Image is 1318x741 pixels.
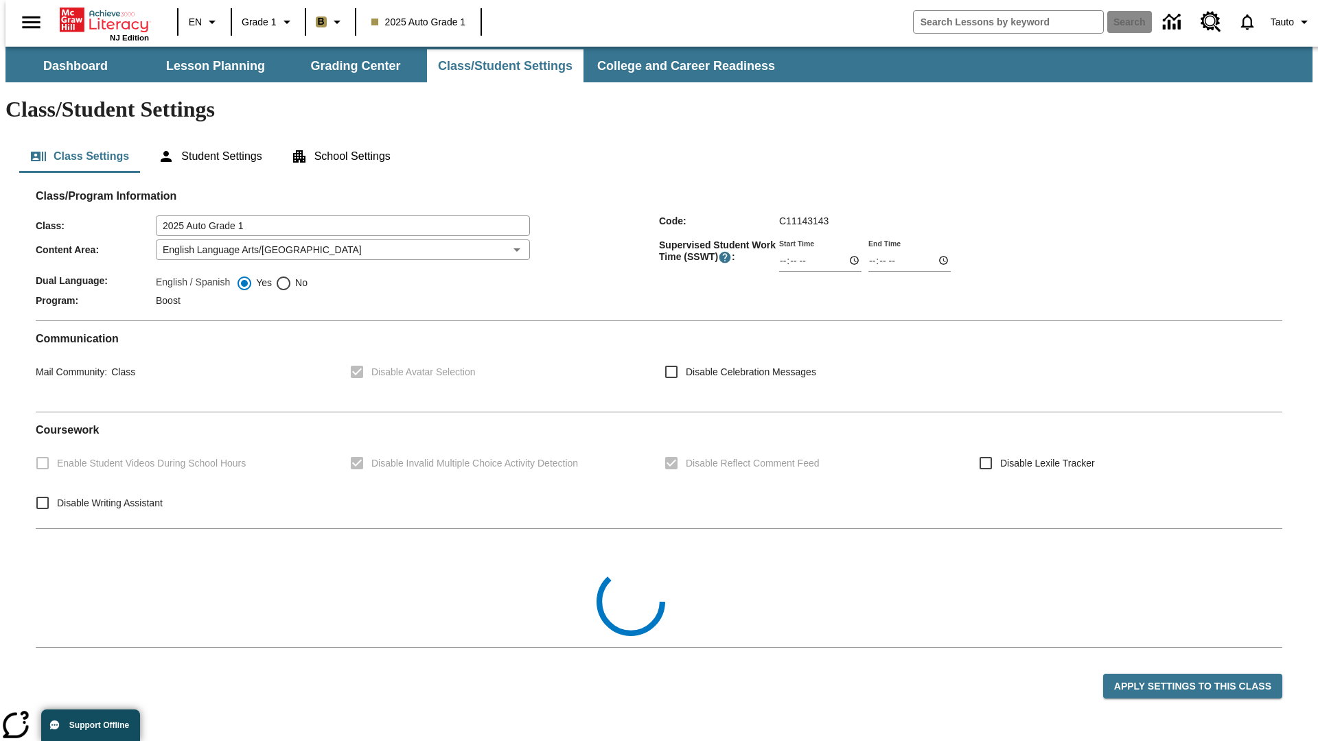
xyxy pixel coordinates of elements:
div: Class/Student Settings [19,140,1299,173]
span: Content Area : [36,244,156,255]
h2: Course work [36,423,1282,436]
span: C11143143 [779,215,829,226]
span: Boost [156,295,181,306]
input: Class [156,215,530,236]
button: Dashboard [7,49,144,82]
a: Data Center [1155,3,1192,41]
h1: Class/Student Settings [5,97,1313,122]
button: Student Settings [147,140,273,173]
span: Tauto [1271,15,1294,30]
div: SubNavbar [5,47,1313,82]
div: Coursework [36,423,1282,517]
span: Disable Writing Assistant [57,496,163,510]
button: College and Career Readiness [586,49,786,82]
h2: Communication [36,332,1282,345]
span: Dual Language : [36,275,156,286]
input: search field [914,11,1103,33]
span: EN [189,15,202,30]
button: Class/Student Settings [427,49,583,82]
span: Grade 1 [242,15,277,30]
span: Disable Reflect Comment Feed [686,456,820,471]
button: School Settings [280,140,402,173]
button: Boost Class color is light brown. Change class color [310,10,351,34]
a: Home [60,6,149,34]
span: Class : [36,220,156,231]
button: Grading Center [287,49,424,82]
span: B [318,13,325,30]
span: Supervised Student Work Time (SSWT) : [659,239,779,264]
span: Disable Celebration Messages [686,365,816,379]
a: Resource Center, Will open in new tab [1192,3,1229,40]
button: Lesson Planning [147,49,284,82]
h2: Class/Program Information [36,189,1282,202]
div: SubNavbar [5,49,787,82]
div: Class Collections [36,540,1282,636]
span: Disable Invalid Multiple Choice Activity Detection [371,456,578,471]
button: Support Offline [41,709,140,741]
label: Start Time [779,238,814,248]
span: NJ Edition [110,34,149,42]
button: Profile/Settings [1265,10,1318,34]
span: 2025 Auto Grade 1 [371,15,466,30]
span: Code : [659,215,779,226]
span: Program : [36,295,156,306]
span: Disable Lexile Tracker [1000,456,1095,471]
span: No [292,276,308,290]
label: English / Spanish [156,275,230,292]
button: Supervised Student Work Time is the timeframe when students can take LevelSet and when lessons ar... [718,250,732,264]
span: Disable Avatar Selection [371,365,476,379]
div: Home [60,5,149,42]
button: Apply Settings to this Class [1103,674,1282,699]
a: Notifications [1229,4,1265,40]
div: English Language Arts/[GEOGRAPHIC_DATA] [156,239,530,260]
button: Language: EN, Select a language [183,10,227,34]
div: Class/Program Information [36,203,1282,309]
button: Open side menu [11,2,51,43]
button: Grade: Grade 1, Select a grade [236,10,301,34]
span: Enable Student Videos During School Hours [57,456,246,471]
div: Communication [36,332,1282,401]
span: Support Offline [69,720,129,730]
span: Yes [253,276,272,290]
label: End Time [868,238,901,248]
span: Mail Community : [36,366,107,377]
span: Class [107,366,135,377]
button: Class Settings [19,140,140,173]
